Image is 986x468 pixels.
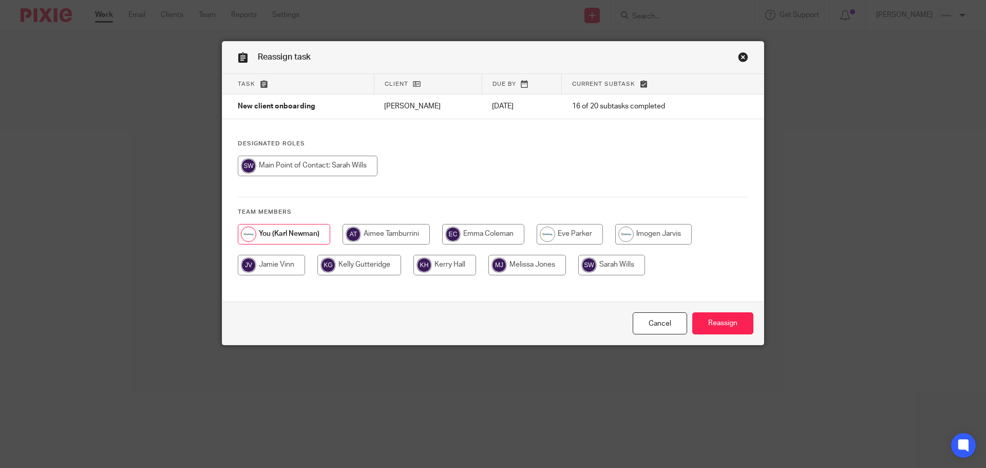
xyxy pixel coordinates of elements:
[385,81,408,87] span: Client
[238,81,255,87] span: Task
[692,312,753,334] input: Reassign
[492,81,516,87] span: Due by
[384,101,471,111] p: [PERSON_NAME]
[492,101,551,111] p: [DATE]
[562,95,720,119] td: 16 of 20 subtasks completed
[238,208,748,216] h4: Team members
[738,52,748,66] a: Close this dialog window
[572,81,635,87] span: Current subtask
[238,140,748,148] h4: Designated Roles
[238,103,315,110] span: New client onboarding
[258,53,311,61] span: Reassign task
[633,312,687,334] a: Close this dialog window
